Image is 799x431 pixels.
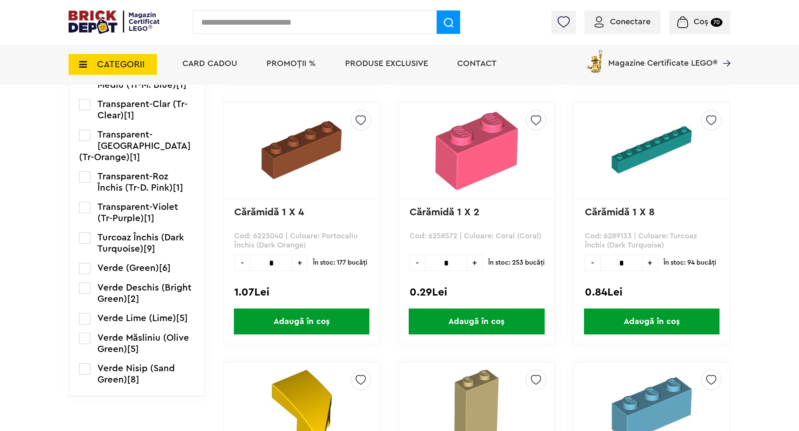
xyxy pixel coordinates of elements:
span: [1] [176,80,187,89]
span: În stoc: 253 bucăţi [488,255,545,271]
span: [1] [144,214,154,223]
p: Cod: 6289133 | Culoare: Turcoaz Închis (Dark Turquoise) [585,231,719,250]
span: Verde Măsliniu (Olive Green) [97,333,189,354]
span: + [643,255,658,271]
a: Cărămidă 1 X 4 [234,207,304,217]
img: Cărămidă 1 X 2 [424,110,529,192]
span: CATEGORII [97,60,145,69]
span: Verde Deschis (Bright Green) [97,283,192,303]
span: Coș [694,18,708,26]
span: [5] [127,344,139,354]
a: Card Cadou [182,59,237,68]
span: Conectare [610,18,650,26]
span: Magazine Certificate LEGO® [608,48,717,67]
div: 1.07Lei [234,287,369,298]
span: + [467,255,483,271]
a: PROMOȚII % [266,59,316,68]
span: Adaugă în coș [409,309,544,334]
a: Cărămidă 1 X 8 [585,207,655,217]
span: - [410,255,425,271]
span: Transparent-[GEOGRAPHIC_DATA] (Tr-Orange) [79,130,191,162]
span: - [234,255,250,271]
p: Cod: 6223040 | Culoare: Portocaliu Închis (Dark Orange) [234,231,369,250]
span: + [292,255,307,271]
span: - [585,255,600,271]
div: 0.29Lei [410,287,544,298]
span: Transparent-Roz Închis (Tr-D. Pink) [97,172,173,192]
span: [6] [159,263,171,273]
span: [5] [176,314,188,323]
a: Adaugă în coș [574,309,730,334]
a: Cărămidă 1 X 2 [410,207,479,217]
a: Magazine Certificate LEGO® [717,48,730,56]
div: 0.84Lei [585,287,719,298]
span: Verde (Green) [97,263,159,273]
span: În stoc: 94 bucăţi [663,255,716,271]
span: Transparent-Violet (Tr-Purple) [97,202,178,223]
span: În stoc: 177 bucăţi [313,255,367,271]
span: Transparent-Clar (Tr-Clear) [97,99,188,120]
small: 70 [711,18,722,27]
img: Cărămidă 1 X 8 [612,110,692,190]
span: [9] [143,244,155,253]
span: Adaugă în coș [234,309,369,334]
span: Turcoaz Închis (Dark Turquoise) [97,233,184,253]
span: [1] [173,183,183,192]
span: Verde Lime (Lime) [97,314,176,323]
a: Adaugă în coș [224,309,379,334]
span: [2] [127,294,139,303]
a: Conectare [594,18,650,26]
a: Contact [457,59,497,68]
a: Produse exclusive [345,59,428,68]
span: [1] [130,153,140,162]
a: Adaugă în coș [399,309,554,334]
span: Verde Nisip (Sand Green) [97,364,175,384]
span: Adaugă în coș [584,309,720,334]
img: Cărămidă 1 X 4 [261,110,342,190]
span: [1] [124,111,134,120]
p: Cod: 6258572 | Culoare: Coral (Coral) [410,231,544,250]
span: [8] [127,375,139,384]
